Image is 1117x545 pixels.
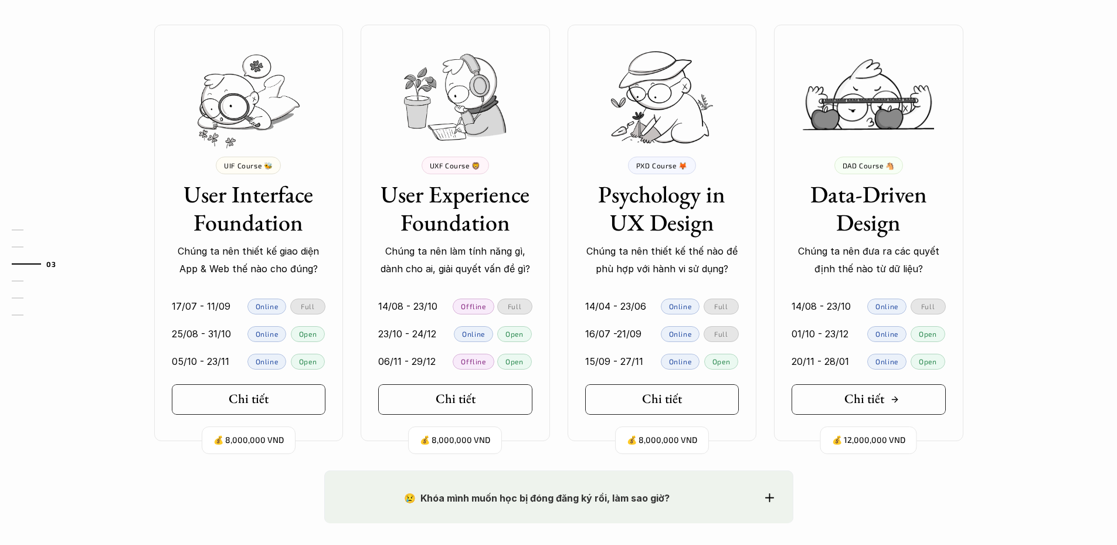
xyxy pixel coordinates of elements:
[832,432,905,448] p: 💰 12,000,000 VND
[213,432,284,448] p: 💰 8,000,000 VND
[585,353,643,370] p: 15/09 - 27/11
[12,257,67,271] a: 03
[627,432,697,448] p: 💰 8,000,000 VND
[299,357,317,365] p: Open
[256,330,279,338] p: Online
[875,302,898,310] p: Online
[172,242,326,278] p: Chúng ta nên thiết kế giao diện App & Web thế nào cho đúng?
[792,242,946,278] p: Chúng ta nên đưa ra các quyết định thế nào từ dữ liệu?
[585,384,739,415] a: Chi tiết
[404,492,670,504] strong: 😢 Khóa mình muốn học bị đóng đăng ký rồi, làm sao giờ?
[669,357,692,365] p: Online
[420,432,490,448] p: 💰 8,000,000 VND
[792,353,849,370] p: 20/11 - 28/01
[585,242,739,278] p: Chúng ta nên thiết kế thế nào để phù hợp với hành vi sử dụng?
[919,330,936,338] p: Open
[256,302,279,310] p: Online
[378,384,532,415] a: Chi tiết
[792,297,851,315] p: 14/08 - 23/10
[843,161,895,170] p: DAD Course 🐴
[585,180,739,236] h3: Psychology in UX Design
[172,325,231,343] p: 25/08 - 31/10
[462,330,485,338] p: Online
[301,302,314,310] p: Full
[714,330,728,338] p: Full
[172,297,230,315] p: 17/07 - 11/09
[378,353,436,370] p: 06/11 - 29/12
[712,357,730,365] p: Open
[505,330,523,338] p: Open
[172,384,326,415] a: Chi tiết
[29,277,39,285] strong: 04
[875,357,898,365] p: Online
[29,294,39,302] strong: 05
[636,161,688,170] p: PXD Course 🦊
[669,302,692,310] p: Online
[224,161,273,170] p: UIF Course 🐝
[299,330,317,338] p: Open
[378,242,532,278] p: Chúng ta nên làm tính năng gì, dành cho ai, giải quyết vấn đề gì?
[642,391,682,407] h5: Chi tiết
[919,357,936,365] p: Open
[46,260,56,268] strong: 03
[792,384,946,415] a: Chi tiết
[378,180,532,236] h3: User Experience Foundation
[436,391,476,407] h5: Chi tiết
[378,325,436,343] p: 23/10 - 24/12
[669,330,692,338] p: Online
[461,302,485,310] p: Offline
[256,357,279,365] p: Online
[29,243,39,251] strong: 02
[875,330,898,338] p: Online
[172,353,229,370] p: 05/10 - 23/11
[792,180,946,236] h3: Data-Driven Design
[792,325,848,343] p: 01/10 - 23/12
[29,311,39,319] strong: 06
[430,161,481,170] p: UXF Course 🦁
[172,180,326,236] h3: User Interface Foundation
[714,302,728,310] p: Full
[844,391,884,407] h5: Chi tiết
[229,391,269,407] h5: Chi tiết
[921,302,935,310] p: Full
[378,297,437,315] p: 14/08 - 23/10
[29,226,38,234] strong: 01
[585,325,641,343] p: 16/07 -21/09
[585,297,646,315] p: 14/04 - 23/06
[508,302,521,310] p: Full
[461,357,485,365] p: Offline
[505,357,523,365] p: Open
